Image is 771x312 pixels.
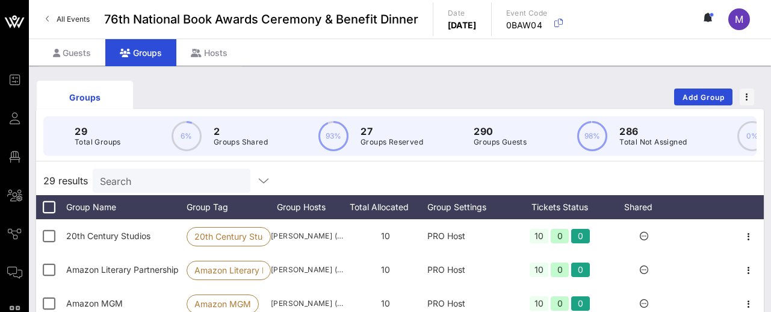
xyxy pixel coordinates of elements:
[46,91,124,104] div: Groups
[474,124,527,139] p: 290
[728,8,750,30] div: M
[214,124,268,139] p: 2
[735,13,743,25] span: M
[194,228,263,246] span: 20th Century Stud…
[75,124,121,139] p: 29
[271,298,343,310] span: [PERSON_NAME] ([EMAIL_ADDRESS][DOMAIN_NAME])
[530,229,548,243] div: 10
[361,136,423,148] p: Groups Reserved
[512,195,608,219] div: Tickets Status
[43,173,88,188] span: 29 results
[66,231,150,241] span: 20th Century Studios
[66,195,187,219] div: Group Name
[105,39,176,66] div: Groups
[551,296,569,311] div: 0
[39,10,97,29] a: All Events
[427,253,512,287] div: PRO Host
[361,124,423,139] p: 27
[39,39,105,66] div: Guests
[104,10,418,28] span: 76th National Book Awards Ceremony & Benefit Dinner
[448,19,477,31] p: [DATE]
[427,195,512,219] div: Group Settings
[381,298,390,308] span: 10
[506,7,548,19] p: Event Code
[619,124,687,139] p: 286
[530,263,548,277] div: 10
[176,39,242,66] div: Hosts
[66,298,123,308] span: Amazon MGM
[448,7,477,19] p: Date
[427,219,512,253] div: PRO Host
[530,296,548,311] div: 10
[271,230,343,242] span: [PERSON_NAME] ([PERSON_NAME][EMAIL_ADDRESS][PERSON_NAME][DOMAIN_NAME])
[271,195,343,219] div: Group Hosts
[194,261,263,279] span: Amazon Literary P…
[571,263,590,277] div: 0
[571,296,590,311] div: 0
[608,195,680,219] div: Shared
[682,93,725,102] span: Add Group
[271,264,343,276] span: [PERSON_NAME] ([EMAIL_ADDRESS][DOMAIN_NAME])
[214,136,268,148] p: Groups Shared
[474,136,527,148] p: Groups Guests
[57,14,90,23] span: All Events
[75,136,121,148] p: Total Groups
[66,264,179,275] span: Amazon Literary Partnership
[571,229,590,243] div: 0
[551,229,569,243] div: 0
[381,264,390,275] span: 10
[506,19,548,31] p: 0BAW04
[619,136,687,148] p: Total Not Assigned
[674,89,732,105] button: Add Group
[187,195,271,219] div: Group Tag
[381,231,390,241] span: 10
[551,263,569,277] div: 0
[343,195,427,219] div: Total Allocated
